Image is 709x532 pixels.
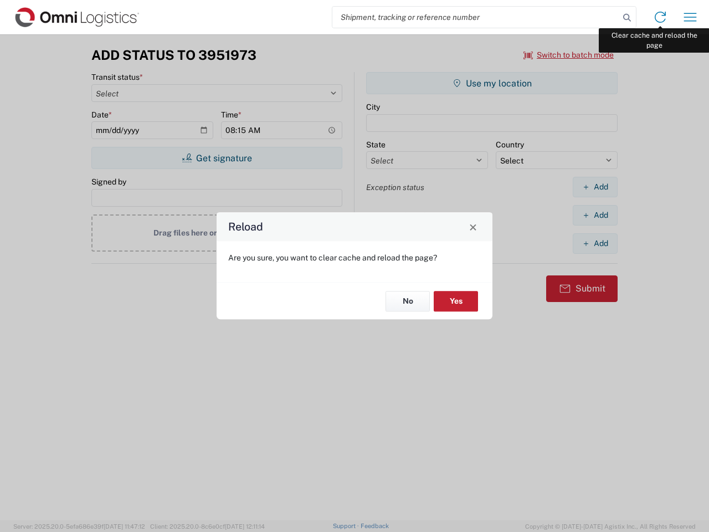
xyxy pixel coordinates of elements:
button: Close [465,219,481,234]
h4: Reload [228,219,263,235]
button: No [386,291,430,311]
p: Are you sure, you want to clear cache and reload the page? [228,253,481,263]
button: Yes [434,291,478,311]
input: Shipment, tracking or reference number [332,7,619,28]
